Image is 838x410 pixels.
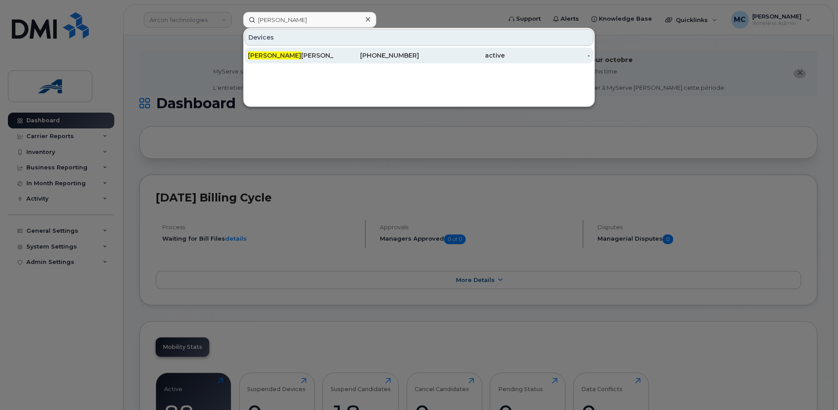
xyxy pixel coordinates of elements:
a: [PERSON_NAME][PERSON_NAME][PHONE_NUMBER]active- [244,48,594,63]
div: Devices [244,29,594,46]
div: active [419,51,505,60]
div: [PHONE_NUMBER] [334,51,419,60]
div: [PERSON_NAME] [248,51,334,60]
div: - [505,51,590,60]
span: [PERSON_NAME] [248,51,301,59]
